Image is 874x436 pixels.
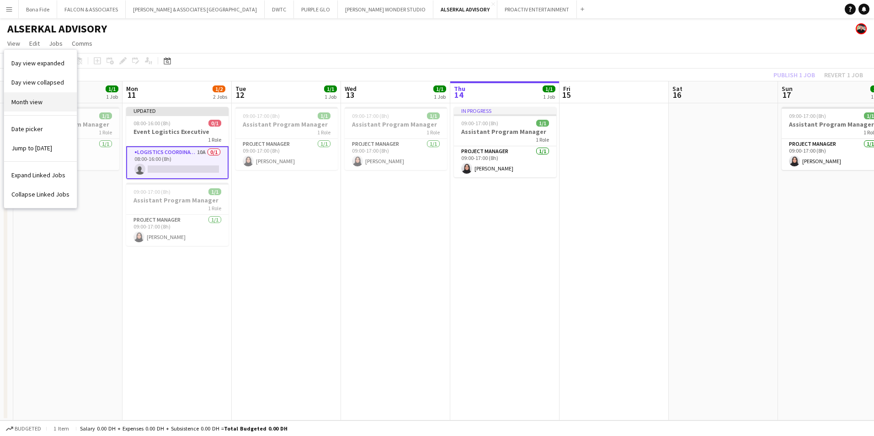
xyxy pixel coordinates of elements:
[11,59,64,67] span: Day view expanded
[126,196,229,204] h3: Assistant Program Manager
[4,92,77,112] a: Month view
[126,183,229,246] app-job-card: 09:00-17:00 (8h)1/1Assistant Program Manager1 RoleProject Manager1/109:00-17:00 (8h)[PERSON_NAME]
[45,37,66,49] a: Jobs
[338,0,433,18] button: [PERSON_NAME] WONDER STUDIO
[208,188,221,195] span: 1/1
[11,98,43,106] span: Month view
[4,165,77,185] a: Expand Linked Jobs
[208,120,221,127] span: 0/1
[106,93,118,100] div: 1 Job
[235,85,246,93] span: Tue
[5,424,43,434] button: Budgeted
[29,39,40,48] span: Edit
[789,112,826,119] span: 09:00-17:00 (8h)
[856,23,867,34] app-user-avatar: Glenn Lloyd
[454,146,556,177] app-card-role: Project Manager1/109:00-17:00 (8h)[PERSON_NAME]
[782,85,793,93] span: Sun
[454,107,556,114] div: In progress
[235,107,338,170] app-job-card: 09:00-17:00 (8h)1/1Assistant Program Manager1 RoleProject Manager1/109:00-17:00 (8h)[PERSON_NAME]
[19,0,57,18] button: Bona Fide
[497,0,577,18] button: PROACTIV ENTERTAINMENT
[26,37,43,49] a: Edit
[4,73,77,92] a: Day view collapsed
[126,0,265,18] button: [PERSON_NAME] & ASSOCIATES [GEOGRAPHIC_DATA]
[563,85,570,93] span: Fri
[57,0,126,18] button: FALCON & ASSOCIATES
[4,185,77,204] a: Collapse Linked Jobs
[11,171,65,179] span: Expand Linked Jobs
[15,425,41,432] span: Budgeted
[133,120,171,127] span: 08:00-16:00 (8h)
[345,139,447,170] app-card-role: Project Manager1/109:00-17:00 (8h)[PERSON_NAME]
[235,120,338,128] h3: Assistant Program Manager
[536,120,549,127] span: 1/1
[11,144,52,152] span: Jump to [DATE]
[317,129,330,136] span: 1 Role
[454,85,465,93] span: Thu
[234,90,246,100] span: 12
[224,425,288,432] span: Total Budgeted 0.00 DH
[11,190,69,198] span: Collapse Linked Jobs
[318,112,330,119] span: 1/1
[126,107,229,114] div: Updated
[454,107,556,177] app-job-card: In progress09:00-17:00 (8h)1/1Assistant Program Manager1 RoleProject Manager1/109:00-17:00 (8h)[P...
[461,120,498,127] span: 09:00-17:00 (8h)
[324,85,337,92] span: 1/1
[536,136,549,143] span: 1 Role
[433,0,497,18] button: ALSERKAL ADVISORY
[133,188,171,195] span: 09:00-17:00 (8h)
[427,112,440,119] span: 1/1
[213,93,227,100] div: 2 Jobs
[265,0,294,18] button: DWTC
[50,425,72,432] span: 1 item
[208,205,221,212] span: 1 Role
[11,78,64,86] span: Day view collapsed
[213,85,225,92] span: 1/2
[235,139,338,170] app-card-role: Project Manager1/109:00-17:00 (8h)[PERSON_NAME]
[434,93,446,100] div: 1 Job
[345,120,447,128] h3: Assistant Program Manager
[454,128,556,136] h3: Assistant Program Manager
[543,93,555,100] div: 1 Job
[4,119,77,138] a: Date picker
[343,90,357,100] span: 13
[99,112,112,119] span: 1/1
[426,129,440,136] span: 1 Role
[243,112,280,119] span: 09:00-17:00 (8h)
[68,37,96,49] a: Comms
[4,37,24,49] a: View
[126,128,229,136] h3: Event Logistics Executive
[49,39,63,48] span: Jobs
[325,93,336,100] div: 1 Job
[4,53,77,73] a: Day view expanded
[780,90,793,100] span: 17
[11,125,43,133] span: Date picker
[126,85,138,93] span: Mon
[7,22,107,36] h1: ALSERKAL ADVISORY
[345,107,447,170] app-job-card: 09:00-17:00 (8h)1/1Assistant Program Manager1 RoleProject Manager1/109:00-17:00 (8h)[PERSON_NAME]
[562,90,570,100] span: 15
[106,85,118,92] span: 1/1
[208,136,221,143] span: 1 Role
[80,425,288,432] div: Salary 0.00 DH + Expenses 0.00 DH + Subsistence 0.00 DH =
[125,90,138,100] span: 11
[345,85,357,93] span: Wed
[294,0,338,18] button: PURPLE GLO
[453,90,465,100] span: 14
[4,138,77,158] a: Jump to today
[352,112,389,119] span: 09:00-17:00 (8h)
[7,39,20,48] span: View
[433,85,446,92] span: 1/1
[126,146,229,179] app-card-role: Logistics Coordinator10A0/108:00-16:00 (8h)
[72,39,92,48] span: Comms
[672,85,682,93] span: Sat
[671,90,682,100] span: 16
[99,129,112,136] span: 1 Role
[126,107,229,179] app-job-card: Updated08:00-16:00 (8h)0/1Event Logistics Executive1 RoleLogistics Coordinator10A0/108:00-16:00 (8h)
[126,215,229,246] app-card-role: Project Manager1/109:00-17:00 (8h)[PERSON_NAME]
